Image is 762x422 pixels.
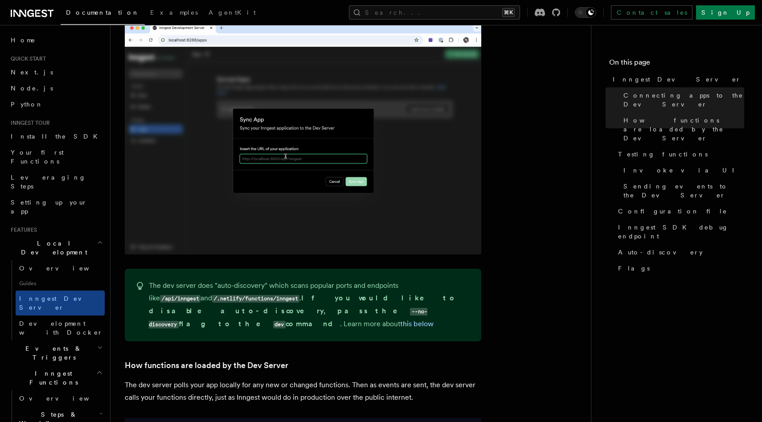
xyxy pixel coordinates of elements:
span: Connecting apps to the Dev Server [623,91,744,109]
a: Inngest SDK debug endpoint [615,219,744,244]
span: Events & Triggers [7,344,97,362]
span: Inngest Dev Server [19,295,95,311]
button: Toggle dark mode [575,7,596,18]
a: Sending events to the Dev Server [620,178,744,203]
a: Testing functions [615,146,744,162]
a: Connecting apps to the Dev Server [620,87,744,112]
strong: If you would like to disable auto-discovery, pass the flag to the command [149,294,457,328]
img: Dev Server demo manually syncing an app [125,23,481,254]
span: Overview [19,265,111,272]
a: Invoke via UI [620,162,744,178]
span: Inngest tour [7,119,50,127]
a: Sign Up [696,5,755,20]
span: Leveraging Steps [11,174,86,190]
a: Development with Docker [16,315,105,340]
span: Inngest Dev Server [613,75,741,84]
span: Install the SDK [11,133,103,140]
span: Next.js [11,69,53,76]
span: Quick start [7,55,46,62]
a: Your first Functions [7,144,105,169]
a: How functions are loaded by the Dev Server [620,112,744,146]
a: Examples [145,3,203,24]
a: Setting up your app [7,194,105,219]
p: The dev server does "auto-discovery" which scans popular ports and endpoints like and . . Learn m... [149,279,471,331]
a: How functions are loaded by the Dev Server [125,359,288,372]
h4: On this page [609,57,744,71]
span: Home [11,36,36,45]
span: Invoke via UI [623,166,742,175]
a: Inngest Dev Server [16,291,105,315]
span: Flags [618,264,650,273]
a: Contact sales [611,5,692,20]
span: Overview [19,395,111,402]
a: Inngest Dev Server [609,71,744,87]
a: Flags [615,260,744,276]
span: Examples [150,9,198,16]
a: Configuration file [615,203,744,219]
button: Inngest Functions [7,365,105,390]
span: How functions are loaded by the Dev Server [623,116,744,143]
span: Inngest Functions [7,369,96,387]
a: Next.js [7,64,105,80]
a: Leveraging Steps [7,169,105,194]
a: Documentation [61,3,145,25]
span: Development with Docker [19,320,103,336]
span: Features [7,226,37,234]
code: --no-discovery [149,308,427,328]
a: Install the SDK [7,128,105,144]
span: Python [11,101,43,108]
a: Overview [16,260,105,276]
a: Python [7,96,105,112]
a: Node.js [7,80,105,96]
button: Events & Triggers [7,340,105,365]
span: Configuration file [618,207,727,216]
p: The dev server polls your app locally for any new or changed functions. Then as events are sent, ... [125,379,481,404]
span: Guides [16,276,105,291]
a: AgentKit [203,3,261,24]
span: Documentation [66,9,139,16]
span: Local Development [7,239,97,257]
code: /.netlify/functions/inngest [212,295,299,303]
a: Auto-discovery [615,244,744,260]
a: Overview [16,390,105,406]
button: Search...⌘K [349,5,520,20]
div: Local Development [7,260,105,340]
a: Home [7,32,105,48]
span: Sending events to the Dev Server [623,182,744,200]
span: Auto-discovery [618,248,703,257]
span: AgentKit [209,9,256,16]
span: Inngest SDK debug endpoint [618,223,744,241]
span: Setting up your app [11,199,87,215]
kbd: ⌘K [502,8,515,17]
a: this below [400,320,434,328]
span: Your first Functions [11,149,64,165]
button: Local Development [7,235,105,260]
span: Node.js [11,85,53,92]
code: dev [273,321,286,328]
code: /api/inngest [160,295,201,303]
span: Testing functions [618,150,708,159]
